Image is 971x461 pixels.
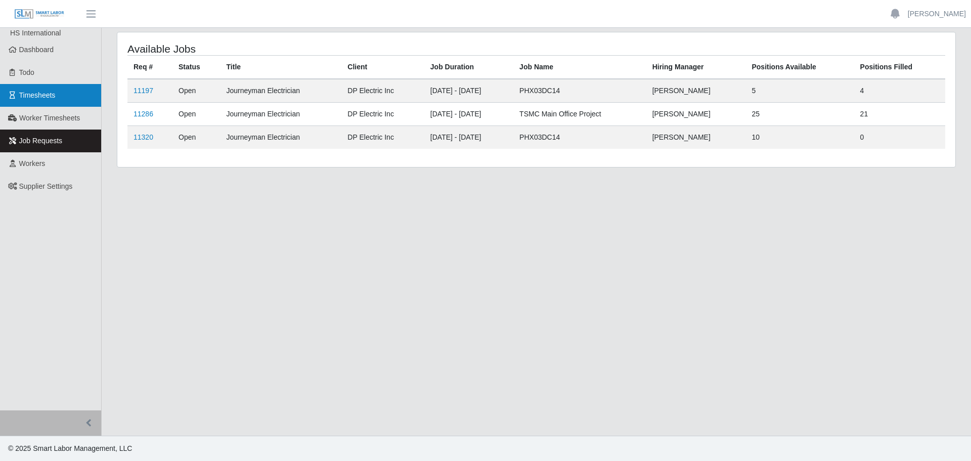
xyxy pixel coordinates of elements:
td: [DATE] - [DATE] [424,103,513,126]
span: Supplier Settings [19,182,73,190]
td: DP Electric Inc [341,79,424,103]
td: Journeyman Electrician [220,103,342,126]
td: 25 [745,103,854,126]
th: Title [220,56,342,79]
td: [PERSON_NAME] [646,79,746,103]
td: 0 [854,126,945,149]
span: Job Requests [19,137,63,145]
a: 11320 [134,133,153,141]
td: [DATE] - [DATE] [424,126,513,149]
span: © 2025 Smart Labor Management, LLC [8,444,132,452]
td: 5 [745,79,854,103]
th: Client [341,56,424,79]
th: Positions Filled [854,56,945,79]
td: 21 [854,103,945,126]
span: Todo [19,68,34,76]
span: Worker Timesheets [19,114,80,122]
td: [PERSON_NAME] [646,126,746,149]
td: DP Electric Inc [341,103,424,126]
td: Open [172,79,220,103]
td: 4 [854,79,945,103]
span: HS International [10,29,61,37]
span: Dashboard [19,46,54,54]
th: Job Duration [424,56,513,79]
th: Hiring Manager [646,56,746,79]
td: Open [172,103,220,126]
a: 11197 [134,87,153,95]
td: DP Electric Inc [341,126,424,149]
td: PHX03DC14 [513,79,646,103]
span: Timesheets [19,91,56,99]
img: SLM Logo [14,9,65,20]
td: TSMC Main Office Project [513,103,646,126]
td: Open [172,126,220,149]
td: 10 [745,126,854,149]
th: Status [172,56,220,79]
th: Req # [127,56,172,79]
td: Journeyman Electrician [220,126,342,149]
th: Job Name [513,56,646,79]
a: [PERSON_NAME] [908,9,966,19]
td: Journeyman Electrician [220,79,342,103]
a: 11286 [134,110,153,118]
td: [DATE] - [DATE] [424,79,513,103]
td: [PERSON_NAME] [646,103,746,126]
th: Positions Available [745,56,854,79]
span: Workers [19,159,46,167]
h4: Available Jobs [127,43,459,55]
td: PHX03DC14 [513,126,646,149]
